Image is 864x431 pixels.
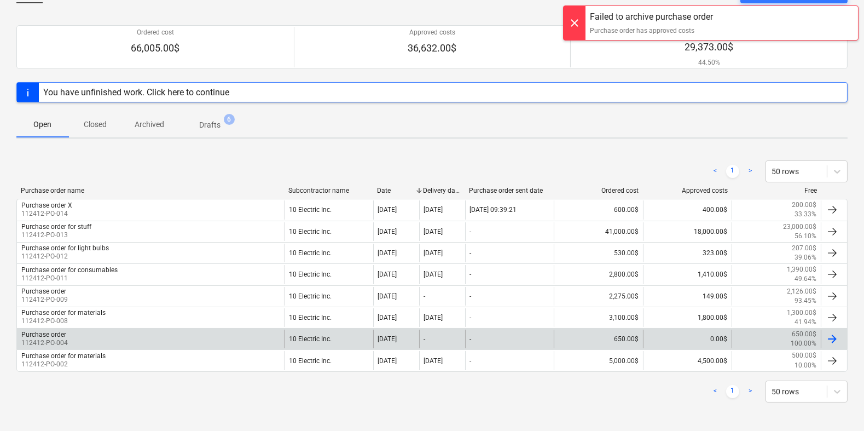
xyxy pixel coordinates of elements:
p: 112412-PO-014 [21,209,72,219]
div: Purchase order has approved costs [590,26,713,36]
div: 18,000.00$ [643,222,732,241]
div: [DATE] [378,314,397,321]
div: 10 Electric Inc. [284,265,373,284]
p: 100.00% [791,339,816,348]
p: 33.33% [795,210,816,219]
div: Approved costs [647,187,728,194]
div: 10 Electric Inc. [284,287,373,306]
p: 49.64% [795,274,816,284]
div: 4,500.00$ [643,351,732,370]
div: Failed to archive purchase order [590,10,713,24]
p: 10.00% [795,361,816,370]
p: 93.45% [795,296,816,306]
div: - [470,249,472,257]
div: Free [737,187,817,194]
p: 56.10% [795,232,816,241]
p: 650.00$ [792,330,816,339]
div: 323.00$ [643,244,732,262]
div: - [424,335,426,343]
div: [DATE] [424,206,443,214]
a: Next page [744,165,757,178]
div: [DATE] [424,314,443,321]
a: Next page [744,385,757,398]
p: 500.00$ [792,351,816,360]
div: [DATE] 09:39:21 [470,206,517,214]
div: Purchase order for materials [21,309,106,317]
p: 23,000.00$ [783,222,816,232]
div: [DATE] [378,228,397,235]
p: 112412-PO-011 [21,274,118,283]
div: 41,000.00$ [554,222,643,241]
div: 149.00$ [643,287,732,306]
div: 3,100.00$ [554,308,643,327]
p: 39.06% [795,253,816,262]
div: Purchase order for materials [21,352,106,360]
div: 0.00$ [643,330,732,348]
div: [DATE] [378,206,397,214]
p: 1,300.00$ [787,308,816,318]
div: - [470,228,472,235]
div: Purchase order for consumables [21,266,118,274]
p: Drafts [199,119,221,131]
div: 2,275.00$ [554,287,643,306]
div: 10 Electric Inc. [284,351,373,370]
div: Subcontractor name [288,187,369,194]
div: 10 Electric Inc. [284,244,373,262]
p: Approved costs [408,28,457,37]
div: Purchase order [21,288,66,295]
div: 530.00$ [554,244,643,262]
div: [DATE] [424,271,443,278]
div: 600.00$ [554,200,643,219]
div: You have unfinished work. Click here to continue [43,87,229,97]
iframe: Chat Widget [809,378,864,431]
p: 66,005.00$ [131,42,179,55]
div: 1,800.00$ [643,308,732,327]
div: [DATE] [378,249,397,257]
a: Previous page [709,165,722,178]
p: 44.50% [685,58,733,67]
div: [DATE] [378,292,397,300]
div: 400.00$ [643,200,732,219]
div: 1,410.00$ [643,265,732,284]
div: Purchase order sent date [469,187,550,194]
div: 10 Electric Inc. [284,222,373,241]
div: 10 Electric Inc. [284,330,373,348]
div: [DATE] [378,335,397,343]
div: 2,800.00$ [554,265,643,284]
div: 5,000.00$ [554,351,643,370]
p: Open [30,119,56,130]
p: 41.94% [795,318,816,327]
div: Purchase order [21,331,66,338]
p: Closed [82,119,108,130]
div: Date [378,187,415,194]
a: Page 1 is your current page [726,165,739,178]
div: - [424,292,426,300]
div: 10 Electric Inc. [284,308,373,327]
div: [DATE] [424,357,443,365]
div: 650.00$ [554,330,643,348]
div: [DATE] [378,271,397,278]
div: Ordered cost [558,187,639,194]
p: 112412-PO-002 [21,360,106,369]
p: 112412-PO-013 [21,231,91,240]
p: Archived [135,119,164,130]
div: - [470,292,472,300]
div: 10 Electric Inc. [284,200,373,219]
p: 112412-PO-009 [21,295,68,304]
div: - [470,271,472,278]
p: 200.00$ [792,200,816,210]
div: Purchase order X [21,202,72,209]
p: 112412-PO-008 [21,317,106,326]
div: Purchase order for stuff [21,223,91,231]
div: [DATE] [424,249,443,257]
span: 6 [224,114,235,125]
p: Ordered cost [131,28,179,37]
div: Delivery date [424,187,461,194]
div: Purchase order name [21,187,280,194]
div: - [470,357,472,365]
p: 1,390.00$ [787,265,816,274]
p: 112412-PO-012 [21,252,109,261]
div: [DATE] [378,357,397,365]
a: Previous page [709,385,722,398]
